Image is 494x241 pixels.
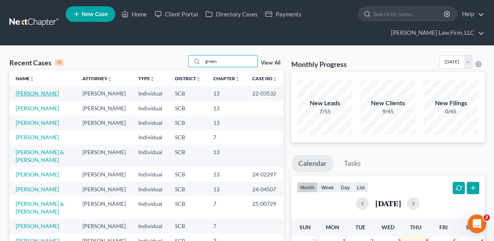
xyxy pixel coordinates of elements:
a: Districtunfold_more [175,76,201,81]
a: View All [261,60,280,66]
a: Home [118,7,151,21]
a: [PERSON_NAME] [16,119,59,126]
input: Search by name... [203,56,257,67]
span: Sat [466,224,476,230]
td: [PERSON_NAME] [76,182,132,196]
a: [PERSON_NAME] [16,105,59,112]
span: Sun [299,224,310,230]
td: Individual [132,101,169,115]
td: 7 [207,130,246,145]
span: 2 [483,214,490,221]
a: Typeunfold_more [138,76,155,81]
td: 13 [207,145,246,167]
i: unfold_more [196,77,201,81]
td: 24-04507 [246,182,284,196]
i: unfold_more [235,77,240,81]
td: SCB [169,115,207,130]
td: SCB [169,167,207,182]
i: unfold_more [273,77,277,81]
a: Directory Cases [202,7,261,21]
td: [PERSON_NAME] [76,86,132,101]
a: Client Portal [151,7,202,21]
td: [PERSON_NAME] [76,115,132,130]
a: [PERSON_NAME] [16,134,59,140]
td: SCB [169,145,207,167]
a: Calendar [291,155,333,172]
td: [PERSON_NAME] [76,145,132,167]
td: [PERSON_NAME] [76,196,132,219]
div: 7/55 [298,108,352,115]
a: Nameunfold_more [16,76,34,81]
div: 9/45 [360,108,415,115]
td: 25-00729 [246,196,284,219]
td: Individual [132,196,169,219]
td: SCB [169,196,207,219]
td: 13 [207,115,246,130]
a: Chapterunfold_more [213,76,240,81]
td: SCB [169,130,207,145]
td: 24-02297 [246,167,284,182]
iframe: Intercom live chat [467,214,486,233]
button: list [353,182,368,192]
a: Payments [261,7,305,21]
span: Tue [355,224,365,230]
a: [PERSON_NAME] & [PERSON_NAME] [16,149,64,163]
span: Mon [326,224,339,230]
button: month [297,182,318,192]
div: Recent Cases [9,58,64,67]
td: [PERSON_NAME] [76,167,132,182]
td: 13 [207,167,246,182]
td: 7 [207,196,246,219]
td: Individual [132,115,169,130]
h3: Monthly Progress [291,59,347,69]
td: Individual [132,219,169,234]
a: [PERSON_NAME] [16,171,59,178]
a: [PERSON_NAME] Law Firm, LLC [387,26,484,40]
i: unfold_more [30,77,34,81]
div: 0/45 [423,108,478,115]
a: Help [458,7,484,21]
div: New Clients [360,99,415,108]
span: New Case [82,11,108,17]
i: unfold_more [150,77,155,81]
td: 7 [207,219,246,234]
a: Tasks [337,155,368,172]
td: 13 [207,182,246,196]
span: Wed [382,224,394,230]
td: 13 [207,86,246,101]
span: Fri [439,224,447,230]
div: 15 [55,59,64,66]
a: Attorneyunfold_more [82,76,112,81]
td: [PERSON_NAME] [76,219,132,234]
a: [PERSON_NAME] [16,186,59,192]
td: Individual [132,182,169,196]
h2: [DATE] [375,199,401,207]
button: day [337,182,353,192]
td: [PERSON_NAME] [76,101,132,115]
a: [PERSON_NAME] [16,90,59,97]
td: SCB [169,219,207,234]
td: Individual [132,145,169,167]
td: Individual [132,167,169,182]
button: week [318,182,337,192]
span: Thu [410,224,421,230]
td: Individual [132,86,169,101]
a: [PERSON_NAME] & [PERSON_NAME] [16,200,64,215]
div: New Leads [298,99,352,108]
td: SCB [169,86,207,101]
td: Individual [132,130,169,145]
div: New Filings [423,99,478,108]
td: 22-03532 [246,86,284,101]
i: unfold_more [107,77,112,81]
input: Search by name... [373,7,445,21]
td: SCB [169,182,207,196]
td: 13 [207,101,246,115]
a: [PERSON_NAME] [16,223,59,229]
a: Case Nounfold_more [252,76,277,81]
td: SCB [169,101,207,115]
